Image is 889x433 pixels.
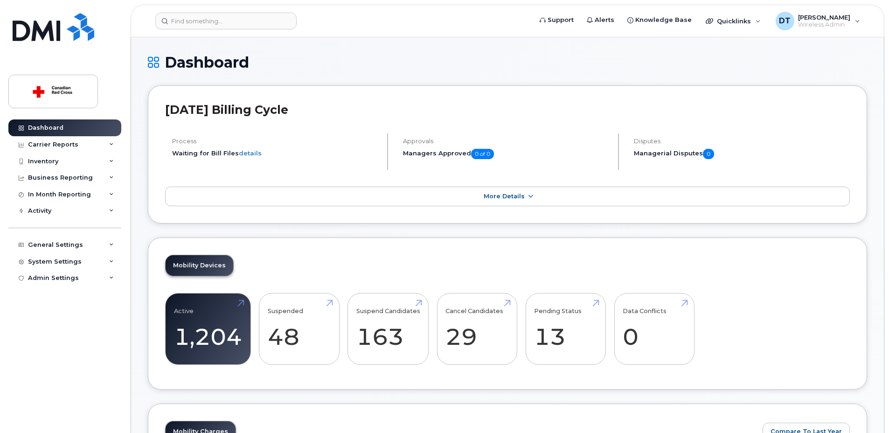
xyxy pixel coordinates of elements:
a: Suspend Candidates 163 [356,298,420,360]
h5: Managers Approved [403,149,610,159]
a: Cancel Candidates 29 [445,298,508,360]
a: Mobility Devices [166,255,233,276]
h4: Disputes [634,138,850,145]
a: Data Conflicts 0 [623,298,686,360]
h5: Managerial Disputes [634,149,850,159]
a: Active 1,204 [174,298,242,360]
span: More Details [484,193,525,200]
a: Suspended 48 [268,298,331,360]
a: Pending Status 13 [534,298,597,360]
h2: [DATE] Billing Cycle [165,103,850,117]
h4: Approvals [403,138,610,145]
h1: Dashboard [148,54,867,70]
span: 0 [703,149,714,159]
li: Waiting for Bill Files [172,149,379,158]
a: details [239,149,262,157]
h4: Process [172,138,379,145]
span: 0 of 0 [471,149,494,159]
